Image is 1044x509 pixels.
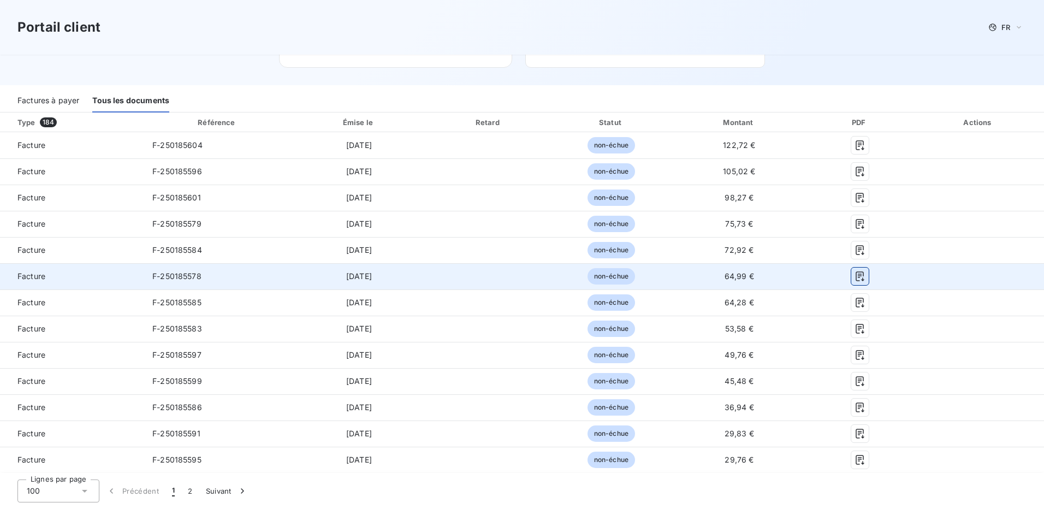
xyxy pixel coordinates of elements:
[588,190,635,206] span: non-échue
[152,271,201,281] span: F-250185578
[725,271,754,281] span: 64,99 €
[674,117,804,128] div: Montant
[725,350,754,359] span: 49,76 €
[9,428,135,439] span: Facture
[725,193,754,202] span: 98,27 €
[199,480,254,502] button: Suivant
[9,271,135,282] span: Facture
[9,245,135,256] span: Facture
[588,242,635,258] span: non-échue
[1001,23,1010,32] span: FR
[346,167,372,176] span: [DATE]
[588,399,635,416] span: non-échue
[152,324,202,333] span: F-250185583
[9,350,135,360] span: Facture
[9,218,135,229] span: Facture
[17,90,79,113] div: Factures à payer
[346,140,372,150] span: [DATE]
[152,376,202,386] span: F-250185599
[9,297,135,308] span: Facture
[725,219,753,228] span: 75,73 €
[11,117,141,128] div: Type
[429,117,548,128] div: Retard
[9,376,135,387] span: Facture
[346,376,372,386] span: [DATE]
[723,167,755,176] span: 105,02 €
[588,216,635,232] span: non-échue
[9,454,135,465] span: Facture
[346,298,372,307] span: [DATE]
[346,350,372,359] span: [DATE]
[17,17,100,37] h3: Portail client
[198,118,235,127] div: Référence
[588,347,635,363] span: non-échue
[294,117,424,128] div: Émise le
[9,323,135,334] span: Facture
[152,167,202,176] span: F-250185596
[725,324,754,333] span: 53,58 €
[346,193,372,202] span: [DATE]
[152,193,201,202] span: F-250185601
[346,455,372,464] span: [DATE]
[725,376,754,386] span: 45,48 €
[99,480,165,502] button: Précédent
[346,245,372,254] span: [DATE]
[152,219,201,228] span: F-250185579
[181,480,199,502] button: 2
[553,117,669,128] div: Statut
[152,298,201,307] span: F-250185585
[40,117,57,127] span: 184
[346,324,372,333] span: [DATE]
[725,298,754,307] span: 64,28 €
[152,350,201,359] span: F-250185597
[588,268,635,285] span: non-échue
[346,219,372,228] span: [DATE]
[809,117,910,128] div: PDF
[152,403,202,412] span: F-250185586
[172,486,175,496] span: 1
[723,140,755,150] span: 122,72 €
[725,429,754,438] span: 29,83 €
[725,245,754,254] span: 72,92 €
[915,117,1042,128] div: Actions
[588,294,635,311] span: non-échue
[9,192,135,203] span: Facture
[165,480,181,502] button: 1
[152,429,200,438] span: F-250185591
[588,163,635,180] span: non-échue
[588,452,635,468] span: non-échue
[9,140,135,151] span: Facture
[588,321,635,337] span: non-échue
[346,429,372,438] span: [DATE]
[27,486,40,496] span: 100
[346,271,372,281] span: [DATE]
[588,137,635,153] span: non-échue
[9,402,135,413] span: Facture
[588,425,635,442] span: non-échue
[152,455,201,464] span: F-250185595
[92,90,169,113] div: Tous les documents
[725,455,754,464] span: 29,76 €
[152,140,203,150] span: F-250185604
[346,403,372,412] span: [DATE]
[588,373,635,389] span: non-échue
[9,166,135,177] span: Facture
[725,403,754,412] span: 36,94 €
[152,245,202,254] span: F-250185584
